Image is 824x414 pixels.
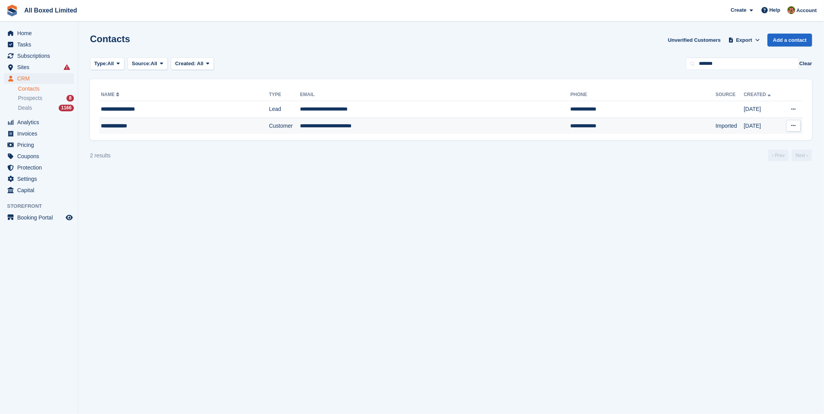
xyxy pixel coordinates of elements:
[788,6,795,14] img: Sharon Hawkins
[90,152,111,160] div: 2 results
[799,60,812,68] button: Clear
[797,7,817,14] span: Account
[4,139,74,150] a: menu
[17,39,64,50] span: Tasks
[744,101,781,118] td: [DATE]
[4,62,74,73] a: menu
[17,62,64,73] span: Sites
[59,105,74,111] div: 1166
[4,212,74,223] a: menu
[132,60,151,68] span: Source:
[175,61,196,66] span: Created:
[727,34,761,46] button: Export
[17,151,64,162] span: Coupons
[269,89,300,101] th: Type
[4,162,74,173] a: menu
[4,185,74,196] a: menu
[65,213,74,222] a: Preview store
[736,36,752,44] span: Export
[197,61,204,66] span: All
[731,6,747,14] span: Create
[90,57,124,70] button: Type: All
[17,185,64,196] span: Capital
[17,162,64,173] span: Protection
[6,5,18,16] img: stora-icon-8386f47178a22dfd0bd8f6a31ec36ba5ce8667c1dd55bd0f319d3a0aa187defe.svg
[4,50,74,61] a: menu
[744,118,781,134] td: [DATE]
[768,150,789,161] a: Previous
[7,202,78,210] span: Storefront
[767,150,814,161] nav: Page
[4,151,74,162] a: menu
[716,118,744,134] td: Imported
[21,4,80,17] a: All Boxed Limited
[4,117,74,128] a: menu
[770,6,781,14] span: Help
[716,89,744,101] th: Source
[4,173,74,184] a: menu
[665,34,724,46] a: Unverified Customers
[90,34,130,44] h1: Contacts
[300,89,571,101] th: Email
[17,212,64,223] span: Booking Portal
[64,64,70,70] i: Smart entry sync failures have occurred
[4,73,74,84] a: menu
[18,85,74,93] a: Contacts
[151,60,158,68] span: All
[94,60,108,68] span: Type:
[744,92,772,97] a: Created
[17,117,64,128] span: Analytics
[18,95,42,102] span: Prospects
[17,173,64,184] span: Settings
[17,139,64,150] span: Pricing
[269,101,300,118] td: Lead
[108,60,114,68] span: All
[17,50,64,61] span: Subscriptions
[571,89,716,101] th: Phone
[18,104,74,112] a: Deals 1166
[127,57,168,70] button: Source: All
[17,73,64,84] span: CRM
[269,118,300,134] td: Customer
[17,128,64,139] span: Invoices
[66,95,74,102] div: 8
[4,128,74,139] a: menu
[4,39,74,50] a: menu
[792,150,812,161] a: Next
[18,94,74,102] a: Prospects 8
[18,104,32,112] span: Deals
[171,57,214,70] button: Created: All
[768,34,812,46] a: Add a contact
[4,28,74,39] a: menu
[101,92,121,97] a: Name
[17,28,64,39] span: Home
